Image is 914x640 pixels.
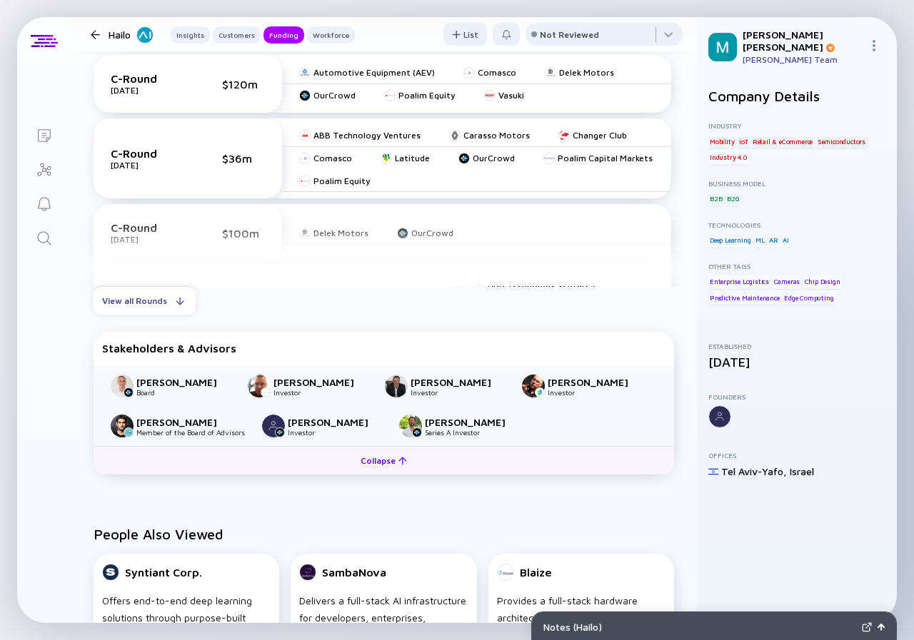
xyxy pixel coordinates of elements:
a: Changer Club [558,130,627,141]
button: View all Rounds [94,286,196,315]
div: [DATE] [111,85,182,96]
h2: People Also Viewed [94,526,674,542]
div: Customers [213,28,261,42]
button: List [443,23,487,46]
img: Harel Kodesh picture [522,375,545,397]
div: $36m [222,152,265,165]
div: C-Round [111,72,182,85]
div: Not Reviewed [540,29,599,40]
div: Workforce [307,28,355,42]
img: Expand Notes [862,622,872,632]
div: Vasuki [498,90,524,101]
div: Industry [708,121,885,130]
div: Carasso Motors [463,130,530,141]
div: Syntiant Corp. [125,566,202,579]
div: OurCrowd [313,90,356,101]
a: Comasco [463,67,516,78]
img: Ofer Ben-Noon picture [111,415,134,437]
img: Israel Flag [708,467,718,477]
div: Semiconductors [816,134,867,148]
div: C-Round [111,147,182,160]
div: Delek Motors [559,67,614,78]
div: Poalim Equity [398,90,456,101]
div: [PERSON_NAME] Team [743,54,863,65]
img: Ely Razin picture [111,375,134,397]
div: [DATE] [708,355,885,370]
div: Chip Design [803,275,842,289]
img: Open Notes [878,624,885,631]
div: Israel [790,465,814,477]
a: Search [17,220,71,254]
div: SambaNova [322,566,386,579]
a: Poalim Equity [299,176,371,186]
div: Collapse [352,449,416,472]
div: View all Rounds [94,290,196,312]
div: B2B [708,192,723,206]
button: Workforce [307,26,355,44]
div: [PERSON_NAME] [136,416,231,428]
button: Funding [263,26,304,44]
div: Funding [263,28,304,42]
div: Deep Learning [708,233,752,248]
div: Comasco [313,153,352,163]
div: AR [768,233,780,248]
div: [PERSON_NAME] [548,376,642,388]
div: Automotive Equipment (AEV) [313,67,435,78]
div: Industry 4.0 [708,151,748,165]
a: Comasco [299,153,352,163]
button: Insights [171,26,210,44]
div: [PERSON_NAME] [288,416,382,428]
div: $120m [222,78,265,91]
div: IoT [738,134,749,148]
div: Stakeholders & Advisors [102,342,666,355]
div: [PERSON_NAME] [411,376,505,388]
a: Delek Motors [545,67,614,78]
div: Comasco [478,67,516,78]
img: Mordechai Profile Picture [708,33,737,61]
div: [PERSON_NAME] [PERSON_NAME] [743,29,863,53]
a: Latitude [381,153,430,163]
div: Poalim Capital Markets [558,153,653,163]
div: ML [754,233,766,248]
div: Blaize [520,566,552,579]
img: Liat Sverdlov picture [262,415,285,437]
a: Automotive Equipment (AEV) [299,67,435,78]
div: Business Model [708,179,885,188]
div: [DATE] [111,160,182,171]
img: Dan Bennett picture [399,415,422,437]
div: Technologies [708,220,885,229]
div: Insights [171,28,210,42]
div: List [443,24,487,46]
button: Collapse [94,446,674,474]
div: Retail & eCommerce [751,134,814,148]
div: B2G [725,192,740,206]
div: Other Tags [708,262,885,270]
div: Cameras [773,275,802,289]
div: Founders [708,392,885,401]
button: Customers [213,26,261,44]
img: Nir Witkowski picture [248,375,271,397]
div: Established [708,342,885,350]
a: Lists [17,117,71,151]
div: OurCrowd [473,153,515,163]
a: ABB Technology Ventures [299,130,421,141]
div: Changer Club [573,130,627,141]
div: Notes ( Hailo ) [543,621,856,633]
a: Reminders [17,186,71,220]
div: Series A Investor [425,428,519,437]
div: Poalim Equity [313,176,371,186]
div: Board [136,388,231,397]
div: ABB Technology Ventures [313,130,421,141]
div: Member of the Board of Advisors [136,428,245,437]
div: Investor [273,388,368,397]
div: [PERSON_NAME] [136,376,231,388]
img: Mike Bargman picture [385,375,408,397]
a: Poalim Capital Markets [543,153,653,163]
div: Latitude [395,153,430,163]
a: OurCrowd [299,90,356,101]
div: [PERSON_NAME] [425,416,519,428]
div: Tel Aviv-Yafo , [721,465,787,477]
div: Mobility [708,134,735,148]
a: Carasso Motors [449,130,530,141]
div: [PERSON_NAME] [273,376,368,388]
